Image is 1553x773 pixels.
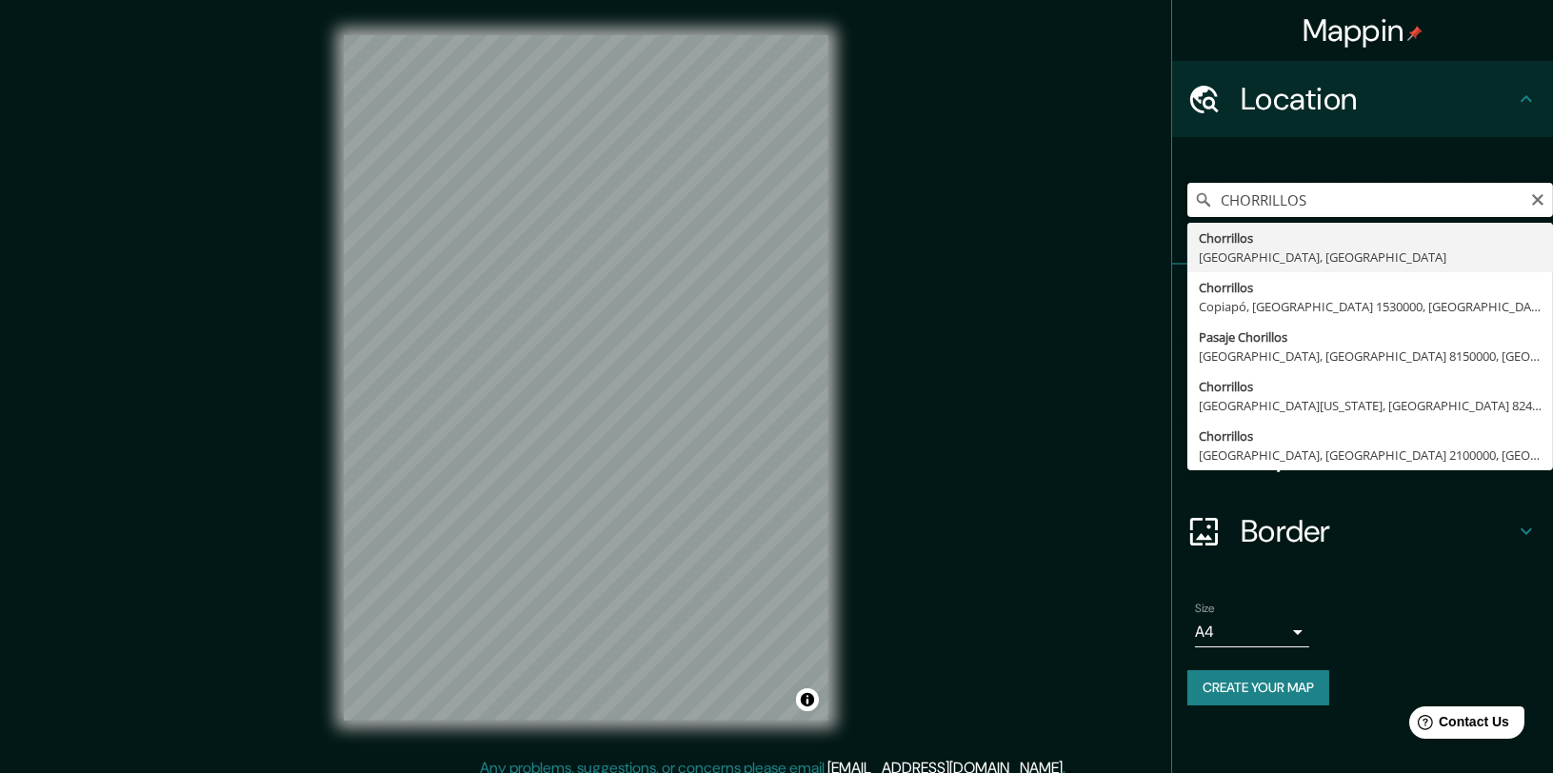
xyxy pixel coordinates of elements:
[1241,80,1515,118] h4: Location
[1384,699,1532,752] iframe: Help widget launcher
[1195,601,1215,617] label: Size
[1241,512,1515,550] h4: Border
[796,688,819,711] button: Toggle attribution
[1303,11,1424,50] h4: Mappin
[1172,493,1553,569] div: Border
[1199,396,1542,415] div: [GEOGRAPHIC_DATA][US_STATE], [GEOGRAPHIC_DATA] 8240000, [GEOGRAPHIC_DATA]
[1199,446,1542,465] div: [GEOGRAPHIC_DATA], [GEOGRAPHIC_DATA] 2100000, [GEOGRAPHIC_DATA]
[1172,265,1553,341] div: Pins
[344,35,828,721] canvas: Map
[1172,61,1553,137] div: Location
[1195,617,1309,647] div: A4
[1199,426,1542,446] div: Chorrillos
[1199,347,1542,366] div: [GEOGRAPHIC_DATA], [GEOGRAPHIC_DATA] 8150000, [GEOGRAPHIC_DATA]
[1199,228,1542,248] div: Chorrillos
[1187,183,1553,217] input: Pick your city or area
[1199,377,1542,396] div: Chorrillos
[1199,278,1542,297] div: Chorrillos
[1172,341,1553,417] div: Style
[1172,417,1553,493] div: Layout
[1407,26,1423,41] img: pin-icon.png
[1187,670,1329,705] button: Create your map
[1199,327,1542,347] div: Pasaje Chorillos
[1199,297,1542,316] div: Copiapó, [GEOGRAPHIC_DATA] 1530000, [GEOGRAPHIC_DATA]
[1241,436,1515,474] h4: Layout
[1530,189,1545,208] button: Clear
[1199,248,1542,267] div: [GEOGRAPHIC_DATA], [GEOGRAPHIC_DATA]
